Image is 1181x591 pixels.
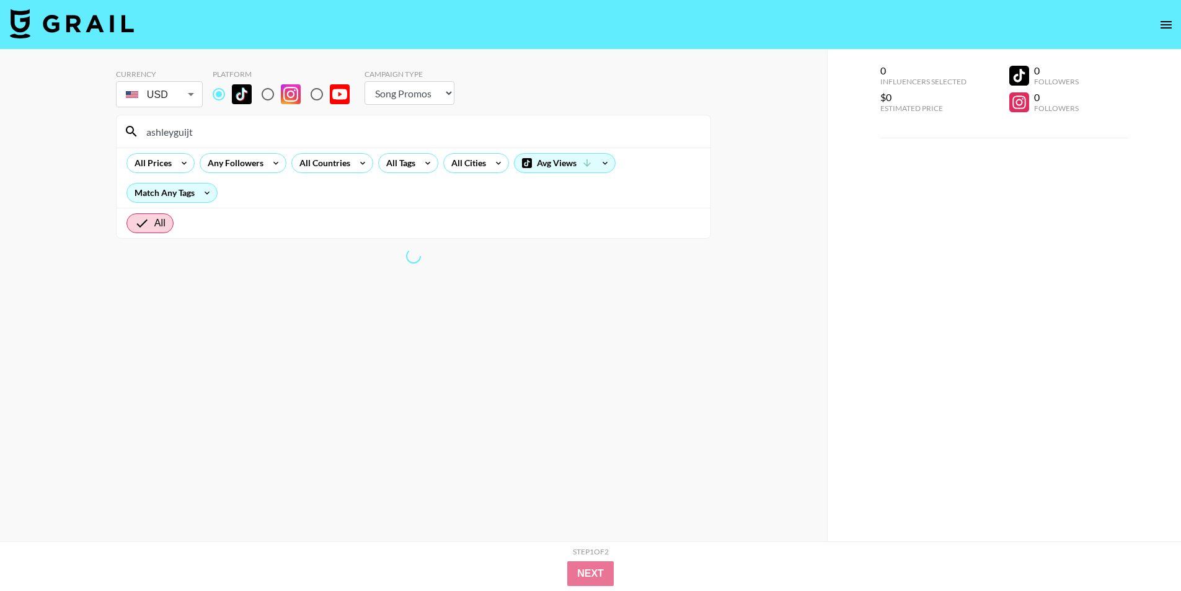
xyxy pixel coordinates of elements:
div: Estimated Price [880,104,966,113]
button: open drawer [1154,12,1179,37]
div: Campaign Type [365,69,454,79]
div: Any Followers [200,154,266,172]
div: Followers [1034,104,1079,113]
div: Platform [213,69,360,79]
span: All [154,216,166,231]
div: Match Any Tags [127,184,217,202]
img: Grail Talent [10,9,134,38]
div: 0 [1034,91,1079,104]
div: Influencers Selected [880,77,966,86]
div: USD [118,84,200,105]
div: All Tags [379,154,418,172]
div: $0 [880,91,966,104]
iframe: Drift Widget Chat Controller [1119,529,1166,576]
div: 0 [1034,64,1079,77]
div: Followers [1034,77,1079,86]
div: Step 1 of 2 [573,547,609,556]
input: Search by User Name [139,122,703,141]
img: Instagram [281,84,301,104]
img: YouTube [330,84,350,104]
div: All Countries [292,154,353,172]
div: All Prices [127,154,174,172]
button: Next [567,561,614,586]
div: All Cities [444,154,489,172]
div: 0 [880,64,966,77]
span: Refreshing lists, bookers, clients, countries, tags, cities, talent, talent... [406,249,421,264]
img: TikTok [232,84,252,104]
div: Currency [116,69,203,79]
div: Avg Views [515,154,615,172]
